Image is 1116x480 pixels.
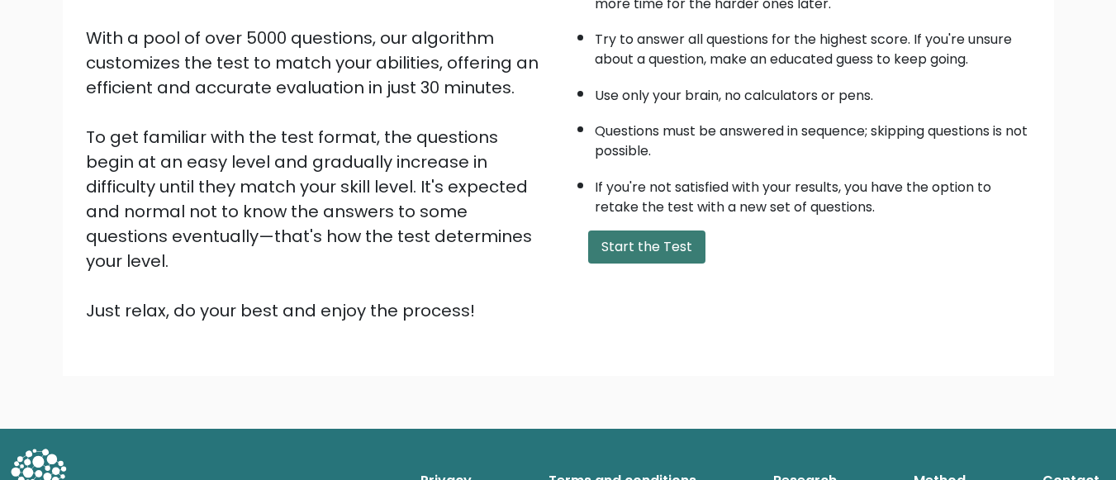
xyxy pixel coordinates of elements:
[588,230,705,264] button: Start the Test
[595,78,1031,106] li: Use only your brain, no calculators or pens.
[595,113,1031,161] li: Questions must be answered in sequence; skipping questions is not possible.
[595,169,1031,217] li: If you're not satisfied with your results, you have the option to retake the test with a new set ...
[595,21,1031,69] li: Try to answer all questions for the highest score. If you're unsure about a question, make an edu...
